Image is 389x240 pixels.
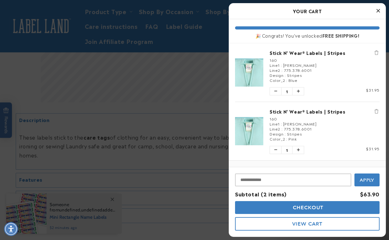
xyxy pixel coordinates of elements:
[281,62,282,68] span: :
[283,62,317,68] span: [PERSON_NAME]
[235,173,351,186] input: Input Discount
[284,126,312,131] span: 775.378.6001
[287,72,302,78] span: Stripes
[286,77,288,83] span: :
[270,146,281,154] button: Decrease quantity of Stick N' Wear® Labels | Stripes
[293,88,304,95] button: Increase quantity of Stick N' Wear® Labels | Stripes
[281,88,293,95] span: 1
[360,177,375,183] span: Apply
[322,32,359,39] b: FREE SHIPPING!
[373,6,383,16] button: Close Cart
[270,62,280,68] span: Line1
[270,131,284,136] span: Design
[4,222,18,236] div: Accessibility Menu
[288,136,297,141] span: Pink
[270,121,280,126] span: Line1
[285,72,286,78] span: :
[270,108,380,115] a: Stick N' Wear® Labels | Stripes
[9,35,80,47] button: Will these labels fade in the wash?
[366,87,380,93] span: $31.95
[292,221,322,227] span: View Cart
[373,50,380,56] button: Remove Stick N' Wear® Labels | Stripes
[281,146,293,154] span: 1
[288,77,297,83] span: Blue
[270,116,380,121] div: 160
[282,67,283,73] span: :
[286,136,288,141] span: :
[235,217,380,231] button: cart
[235,6,380,16] h2: Your Cart
[354,173,380,186] button: Apply
[19,18,80,29] button: Where do these labels stick?
[270,57,380,62] div: 160
[270,88,281,95] button: Decrease quantity of Stick N' Wear® Labels | Stripes
[293,146,304,154] button: Increase quantity of Stick N' Wear® Labels | Stripes
[5,190,79,209] iframe: Sign Up via Text for Offers
[270,50,380,56] a: Stick N' Wear® Labels | Stripes
[366,146,380,151] span: $31.95
[235,201,380,214] button: cart
[235,33,380,38] div: 🎉 Congrats! You've unlocked
[270,126,280,131] span: Line2
[281,121,282,126] span: :
[270,77,285,83] span: Color_2
[282,126,283,131] span: :
[235,102,380,160] li: product
[283,121,317,126] span: [PERSON_NAME]
[270,136,285,141] span: Color_2
[235,43,380,102] li: product
[284,67,312,73] span: 775.378.6001
[235,190,287,198] span: Subtotal (2 items)
[270,72,284,78] span: Design
[235,58,263,87] img: Stick N' Wear® Labels | Stripes - Label Land
[270,67,280,73] span: Line2
[287,131,302,136] span: Stripes
[373,108,380,115] button: Remove Stick N' Wear® Labels | Stripes
[360,189,380,199] div: $63.90
[285,131,286,136] span: :
[235,117,263,145] img: Stick N' Wear® Labels | Stripes - Label Land
[291,205,324,211] span: Checkout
